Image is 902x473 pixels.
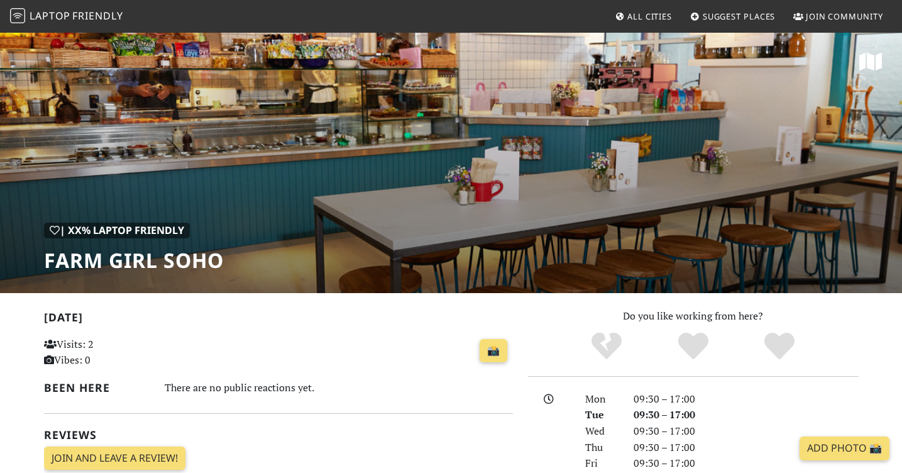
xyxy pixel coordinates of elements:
img: LaptopFriendly [10,8,25,23]
p: Visits: 2 Vibes: 0 [44,337,190,369]
div: There are no public reactions yet. [165,379,513,397]
div: | XX% Laptop Friendly [44,223,190,239]
div: 09:30 – 17:00 [626,391,866,408]
div: Definitely! [736,331,823,362]
h2: Been here [44,381,150,394]
h1: Farm Girl Soho [44,248,224,272]
a: LaptopFriendly LaptopFriendly [10,6,123,28]
div: Yes [650,331,737,362]
a: 📸 [480,339,507,363]
a: Suggest Places [685,5,781,28]
div: 09:30 – 17:00 [626,440,866,456]
a: All Cities [610,5,677,28]
div: Mon [578,391,625,408]
div: Wed [578,423,625,440]
h2: [DATE] [44,311,513,329]
span: Suggest Places [703,11,776,22]
p: Do you like working from here? [528,308,859,325]
a: Join and leave a review! [44,447,185,470]
span: Join Community [806,11,883,22]
span: All Cities [627,11,672,22]
a: Add Photo 📸 [800,437,889,460]
div: Fri [578,455,625,472]
div: 09:30 – 17:00 [626,407,866,423]
span: Laptop [30,9,70,23]
div: Tue [578,407,625,423]
div: Thu [578,440,625,456]
div: No [563,331,650,362]
div: 09:30 – 17:00 [626,455,866,472]
h2: Reviews [44,428,513,442]
div: 09:30 – 17:00 [626,423,866,440]
span: Friendly [72,9,123,23]
a: Join Community [788,5,888,28]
